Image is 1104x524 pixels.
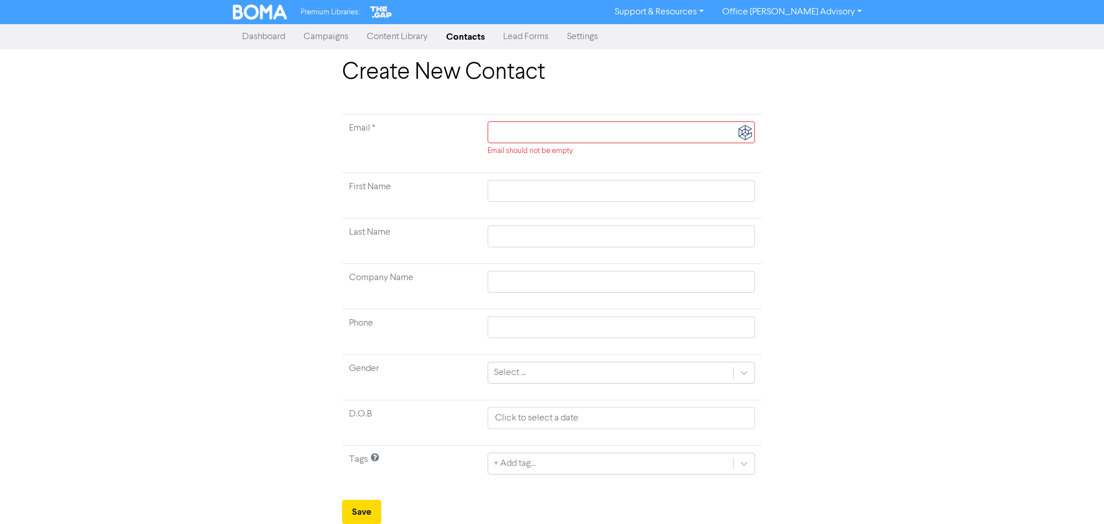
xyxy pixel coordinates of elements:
img: The Gap [369,5,394,20]
img: BOMA Logo [233,5,287,20]
td: Last Name [342,219,481,264]
div: Email should not be empty [488,146,755,156]
a: Content Library [358,25,437,48]
td: First Name [342,173,481,219]
td: Company Name [342,264,481,309]
a: Campaigns [294,25,358,48]
button: Save [342,500,381,524]
td: Required [342,114,481,173]
iframe: Chat Widget [960,400,1104,524]
td: Phone [342,309,481,355]
div: + Add tag... [494,457,536,471]
a: Dashboard [233,25,294,48]
a: Contacts [437,25,494,48]
span: Premium Libraries: [301,9,359,16]
input: Click to select a date [488,407,755,429]
a: Support & Resources [605,3,713,21]
td: Gender [342,355,481,400]
a: Lead Forms [494,25,558,48]
a: Settings [558,25,607,48]
div: Select ... [494,366,526,380]
h1: Create New Contact [342,59,762,86]
td: D.O.B [342,400,481,446]
a: Office [PERSON_NAME] Advisory [713,3,871,21]
td: Tags [342,446,481,491]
